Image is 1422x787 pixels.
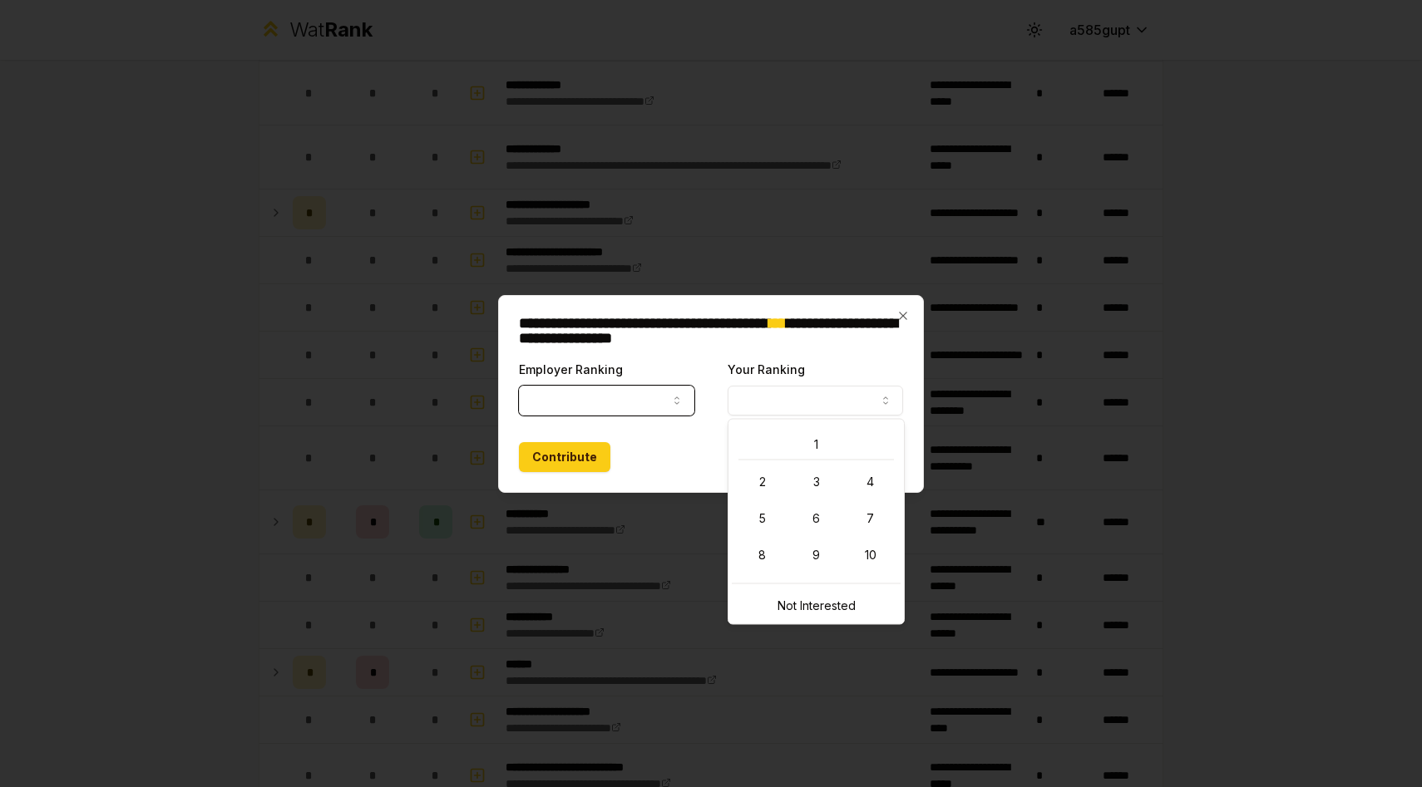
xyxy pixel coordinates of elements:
[759,474,766,490] span: 2
[758,547,766,563] span: 8
[728,362,805,376] label: Your Ranking
[865,547,876,563] span: 10
[759,510,766,527] span: 5
[519,362,623,376] label: Employer Ranking
[867,474,874,490] span: 4
[812,547,820,563] span: 9
[778,598,856,614] span: Not Interested
[867,510,874,527] span: 7
[812,510,820,527] span: 6
[519,442,610,472] button: Contribute
[814,436,818,453] span: 1
[813,474,820,490] span: 3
